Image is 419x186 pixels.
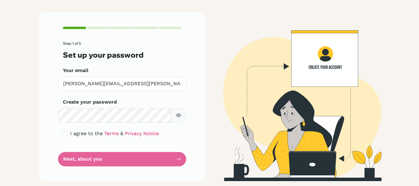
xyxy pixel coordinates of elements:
span: Step 1 of 5 [63,41,81,46]
a: Terms [104,131,119,136]
span: I agree to the [70,131,103,136]
h3: Set up your password [63,51,181,59]
a: Privacy Notice [125,131,159,136]
label: Create your password [63,98,117,106]
input: Insert your email* [58,77,186,91]
span: & [120,131,123,136]
label: Your email [63,67,88,74]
